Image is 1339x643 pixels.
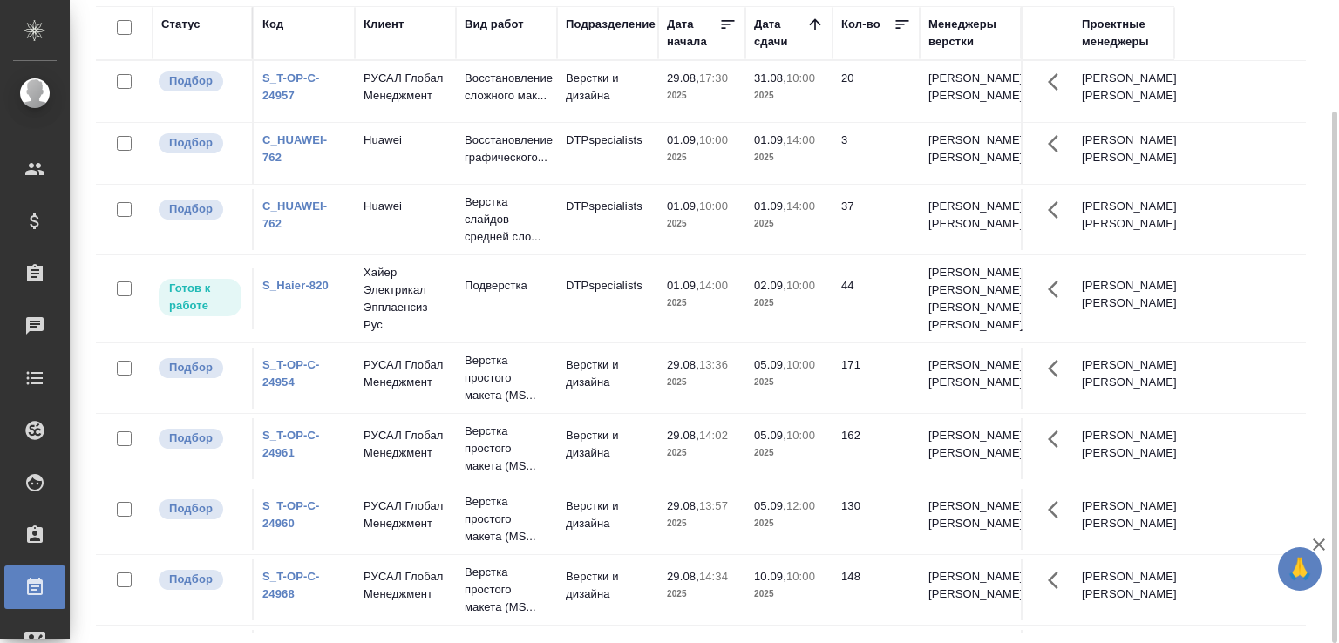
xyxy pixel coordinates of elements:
[928,568,1012,603] p: [PERSON_NAME] [PERSON_NAME]
[667,570,699,583] p: 29.08,
[754,358,786,371] p: 05.09,
[262,200,327,230] a: C_HUAWEI-762
[364,427,447,462] p: РУСАЛ Глобал Менеджмент
[557,418,658,479] td: Верстки и дизайна
[169,359,213,376] p: Подбор
[262,279,329,292] a: S_Haier-820
[1073,61,1174,122] td: [PERSON_NAME] [PERSON_NAME]
[364,356,447,391] p: РУСАЛ Глобал Менеджмент
[786,570,815,583] p: 10:00
[262,358,320,389] a: S_T-OP-C-24954
[754,149,824,166] p: 2025
[833,123,920,184] td: 3
[157,70,243,93] div: Можно подбирать исполнителей
[1073,268,1174,329] td: [PERSON_NAME] [PERSON_NAME]
[754,570,786,583] p: 10.09,
[157,497,243,521] div: Можно подбирать исполнителей
[557,489,658,550] td: Верстки и дизайна
[754,71,786,85] p: 31.08,
[465,70,548,105] p: Восстановление сложного мак...
[157,132,243,155] div: Можно подбирать исполнителей
[754,499,786,512] p: 05.09,
[364,264,447,334] p: Хайер Электрикал Эпплаенсиз Рус
[699,71,728,85] p: 17:30
[169,500,213,518] p: Подбор
[364,70,447,105] p: РУСАЛ Глобал Менеджмент
[928,356,1012,391] p: [PERSON_NAME] [PERSON_NAME]
[754,215,824,233] p: 2025
[157,198,243,221] div: Можно подбирать исполнителей
[1037,348,1079,389] button: Здесь прячутся важные кнопки
[557,348,658,409] td: Верстки и дизайна
[667,429,699,442] p: 29.08,
[786,200,815,213] p: 14:00
[667,358,699,371] p: 29.08,
[833,189,920,250] td: 37
[841,16,880,33] div: Кол-во
[667,515,737,532] p: 2025
[754,515,824,532] p: 2025
[928,427,1012,462] p: [PERSON_NAME] [PERSON_NAME]
[557,61,658,122] td: Верстки и дизайна
[667,149,737,166] p: 2025
[786,429,815,442] p: 10:00
[754,133,786,146] p: 01.09,
[465,352,548,404] p: Верстка простого макета (MS...
[1073,189,1174,250] td: [PERSON_NAME] [PERSON_NAME]
[699,200,728,213] p: 10:00
[833,559,920,620] td: 148
[667,499,699,512] p: 29.08,
[1082,16,1166,51] div: Проектные менеджеры
[157,568,243,592] div: Можно подбирать исполнителей
[928,16,1012,51] div: Менеджеры верстки
[1073,418,1174,479] td: [PERSON_NAME] [PERSON_NAME]
[169,280,231,315] p: Готов к работе
[667,374,737,391] p: 2025
[1037,418,1079,460] button: Здесь прячутся важные кнопки
[754,294,824,312] p: 2025
[262,16,283,33] div: Код
[1073,559,1174,620] td: [PERSON_NAME] [PERSON_NAME]
[364,497,447,532] p: РУСАЛ Глобал Менеджмент
[667,444,737,462] p: 2025
[667,87,737,105] p: 2025
[699,570,728,583] p: 14:34
[169,571,213,588] p: Подбор
[786,499,815,512] p: 12:00
[754,429,786,442] p: 05.09,
[786,358,815,371] p: 10:00
[557,189,658,250] td: DTPspecialists
[557,559,658,620] td: Верстки и дизайна
[786,279,815,292] p: 10:00
[699,358,728,371] p: 13:36
[754,444,824,462] p: 2025
[262,429,320,459] a: S_T-OP-C-24961
[465,277,548,294] p: Подверстка
[833,418,920,479] td: 162
[833,348,920,409] td: 171
[928,132,1012,166] p: [PERSON_NAME] [PERSON_NAME]
[1037,489,1079,531] button: Здесь прячутся важные кнопки
[1073,348,1174,409] td: [PERSON_NAME] [PERSON_NAME]
[1285,551,1315,587] span: 🙏
[364,568,447,603] p: РУСАЛ Глобал Менеджмент
[465,423,548,475] p: Верстка простого макета (MS...
[169,430,213,447] p: Подбор
[754,585,824,603] p: 2025
[161,16,201,33] div: Статус
[1278,547,1322,591] button: 🙏
[928,264,1012,334] p: [PERSON_NAME] [PERSON_NAME], [PERSON_NAME] [PERSON_NAME]
[786,71,815,85] p: 10:00
[699,133,728,146] p: 10:00
[786,133,815,146] p: 14:00
[557,123,658,184] td: DTPspecialists
[1073,123,1174,184] td: [PERSON_NAME] [PERSON_NAME]
[465,16,524,33] div: Вид работ
[1037,268,1079,310] button: Здесь прячутся важные кнопки
[754,279,786,292] p: 02.09,
[667,294,737,312] p: 2025
[754,374,824,391] p: 2025
[667,16,719,51] div: Дата начала
[833,61,920,122] td: 20
[364,198,447,215] p: Huawei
